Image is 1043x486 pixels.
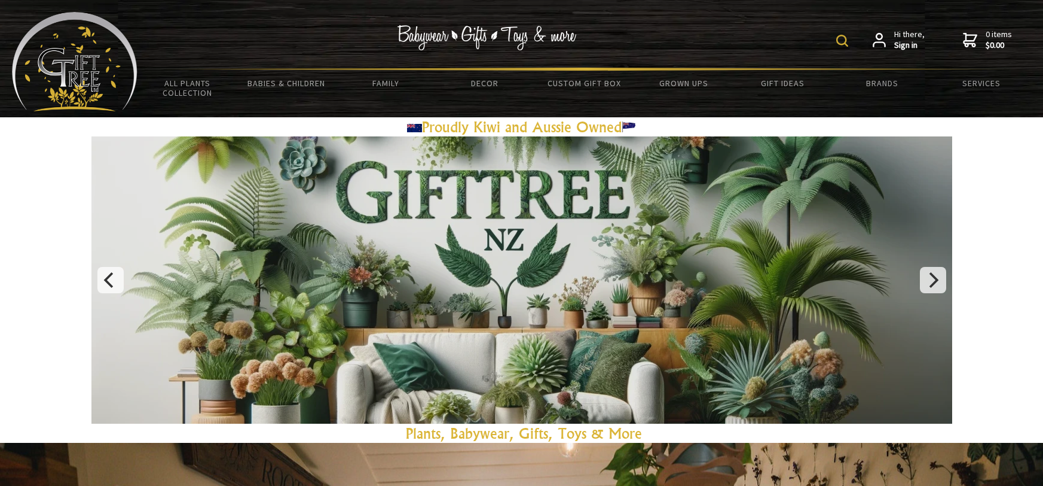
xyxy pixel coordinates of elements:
img: product search [836,35,848,47]
strong: Sign in [894,40,925,51]
a: All Plants Collection [137,71,237,105]
a: Plants, Babywear, Gifts, Toys & Mor [406,424,635,442]
img: Babyware - Gifts - Toys and more... [12,12,137,111]
a: Decor [435,71,534,96]
button: Previous [97,267,124,293]
img: Babywear - Gifts - Toys & more [397,25,577,50]
a: Hi there,Sign in [873,29,925,50]
button: Next [920,267,946,293]
a: 0 items$0.00 [963,29,1012,50]
a: Proudly Kiwi and Aussie Owned [407,118,637,136]
a: Babies & Children [237,71,336,96]
a: Custom Gift Box [534,71,634,96]
a: Family [336,71,435,96]
a: Brands [833,71,932,96]
span: 0 items [986,29,1012,50]
a: Grown Ups [634,71,733,96]
a: Gift Ideas [733,71,833,96]
strong: $0.00 [986,40,1012,51]
span: Hi there, [894,29,925,50]
a: Services [932,71,1031,96]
